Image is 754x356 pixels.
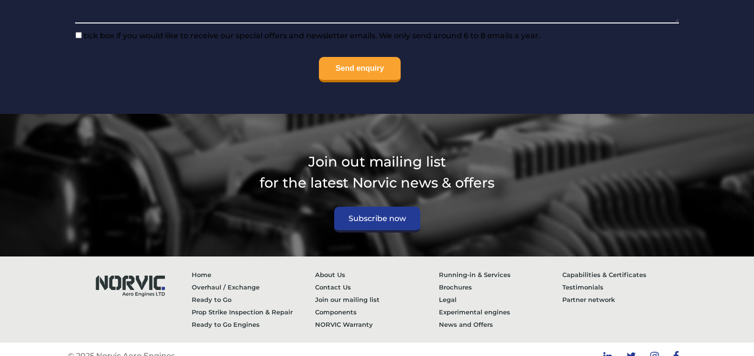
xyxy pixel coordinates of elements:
a: News and Offers [439,318,563,331]
a: Testimonials [562,281,686,293]
a: NORVIC Warranty [315,318,439,331]
a: Ready to Go [192,293,316,306]
span: tick box if you would like to receive our special offers and newsletter emails. We only send arou... [82,31,540,40]
a: Join our mailing list [315,293,439,306]
a: Brochures [439,281,563,293]
a: Home [192,268,316,281]
a: About Us [315,268,439,281]
p: Join out mailing list for the latest Norvic news & offers [68,151,686,192]
a: Components [315,306,439,318]
a: Ready to Go Engines [192,318,316,331]
a: Experimental engines [439,306,563,318]
a: Overhaul / Exchange [192,281,316,293]
a: Capabilities & Certificates [562,268,686,281]
a: Running-in & Services [439,268,563,281]
a: Contact Us [315,281,439,293]
a: Subscribe now [334,207,420,233]
input: Send enquiry [319,57,401,82]
a: Legal [439,293,563,306]
input: tick box if you would like to receive our special offers and newsletter emails. We only send arou... [76,32,82,38]
a: Partner network [562,293,686,306]
a: Prop Strike Inspection & Repair [192,306,316,318]
img: Norvic Aero Engines logo [87,268,173,301]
